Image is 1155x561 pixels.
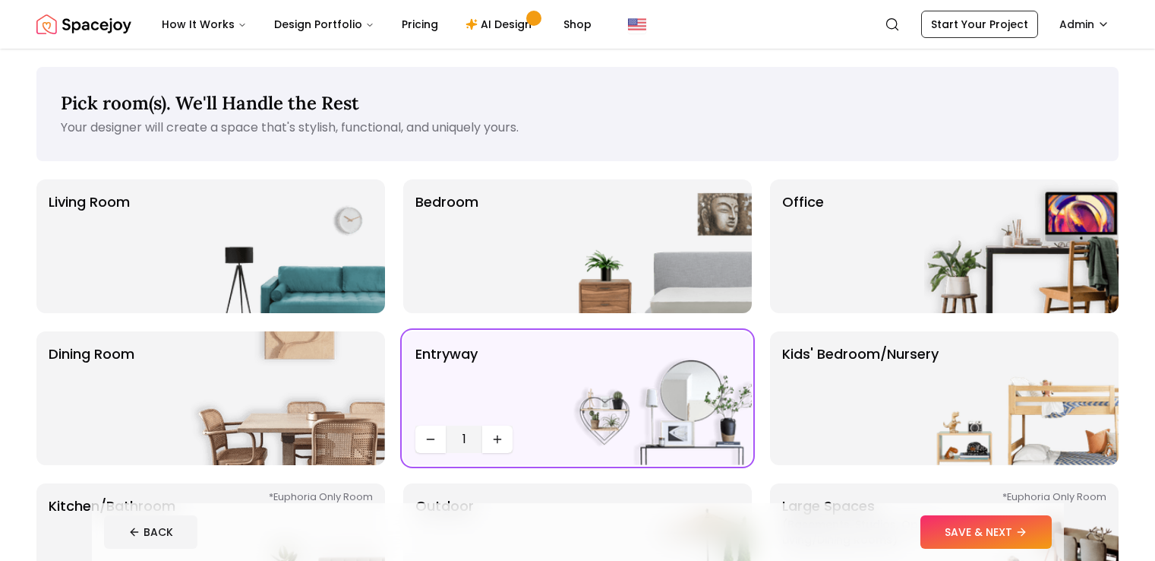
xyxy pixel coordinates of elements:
button: Design Portfolio [262,9,387,40]
a: AI Design [453,9,548,40]
span: 1 [452,430,476,448]
a: Spacejoy [36,9,131,40]
img: Office [924,179,1119,313]
img: Bedroom [557,179,752,313]
img: Living Room [191,179,385,313]
p: entryway [415,344,478,420]
button: How It Works [150,9,259,40]
img: Dining Room [191,331,385,465]
p: Office [782,192,824,301]
button: BACK [104,515,197,549]
p: Bedroom [415,192,478,301]
button: SAVE & NEXT [920,515,1052,549]
p: Kids' Bedroom/Nursery [782,344,939,453]
a: Start Your Project [921,11,1038,38]
p: Dining Room [49,344,134,453]
a: Shop [551,9,604,40]
a: Pricing [390,9,450,40]
span: Pick room(s). We'll Handle the Rest [61,91,359,115]
img: Kids' Bedroom/Nursery [924,331,1119,465]
button: Decrease quantity [415,426,446,453]
nav: Main [150,9,604,40]
p: Your designer will create a space that's stylish, functional, and uniquely yours. [61,119,1094,137]
img: Spacejoy Logo [36,9,131,40]
button: Increase quantity [482,426,513,453]
img: United States [628,15,646,33]
button: Admin [1050,11,1119,38]
p: Living Room [49,192,130,301]
img: entryway [557,331,752,465]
